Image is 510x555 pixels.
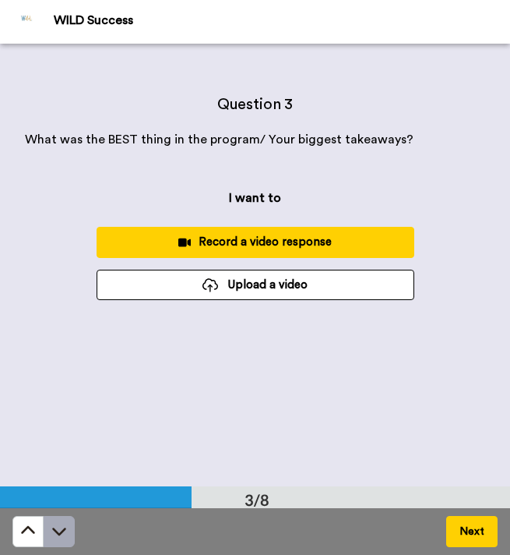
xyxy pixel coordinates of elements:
[54,13,509,28] div: WILD Success
[97,227,414,257] button: Record a video response
[220,489,294,511] div: 3/8
[9,3,46,41] img: Profile Image
[229,189,281,207] p: I want to
[25,133,413,146] span: What was the BEST thing in the program/ Your biggest takeaways?
[109,234,402,250] div: Record a video response
[25,94,485,115] h4: Question 3
[97,270,414,300] button: Upload a video
[446,516,498,547] button: Next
